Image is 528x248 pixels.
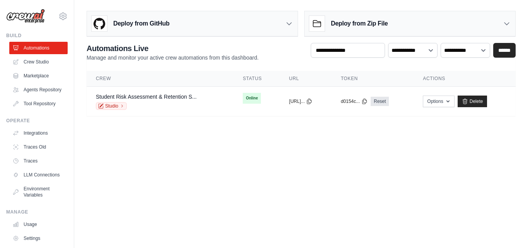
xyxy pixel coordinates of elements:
span: Online [243,93,261,104]
a: Agents Repository [9,84,68,96]
button: d0154c... [341,98,368,104]
p: Manage and monitor your active crew automations from this dashboard. [87,54,259,62]
h3: Deploy from Zip File [331,19,388,28]
button: Options [423,96,454,107]
a: Tool Repository [9,97,68,110]
a: Reset [371,97,389,106]
a: Environment Variables [9,183,68,201]
th: Token [332,71,414,87]
a: Student Risk Assessment & Retention S... [96,94,197,100]
img: GitHub Logo [92,16,107,31]
a: Traces [9,155,68,167]
a: Automations [9,42,68,54]
h3: Deploy from GitHub [113,19,169,28]
th: Status [233,71,280,87]
div: Operate [6,118,68,124]
div: Manage [6,209,68,215]
a: Settings [9,232,68,245]
a: Usage [9,218,68,231]
th: URL [280,71,332,87]
a: Integrations [9,127,68,139]
a: Traces Old [9,141,68,153]
a: Crew Studio [9,56,68,68]
div: Build [6,32,68,39]
h2: Automations Live [87,43,259,54]
a: Delete [458,96,487,107]
th: Actions [414,71,516,87]
a: Studio [96,102,127,110]
a: Marketplace [9,70,68,82]
a: LLM Connections [9,169,68,181]
img: Logo [6,9,45,24]
th: Crew [87,71,233,87]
